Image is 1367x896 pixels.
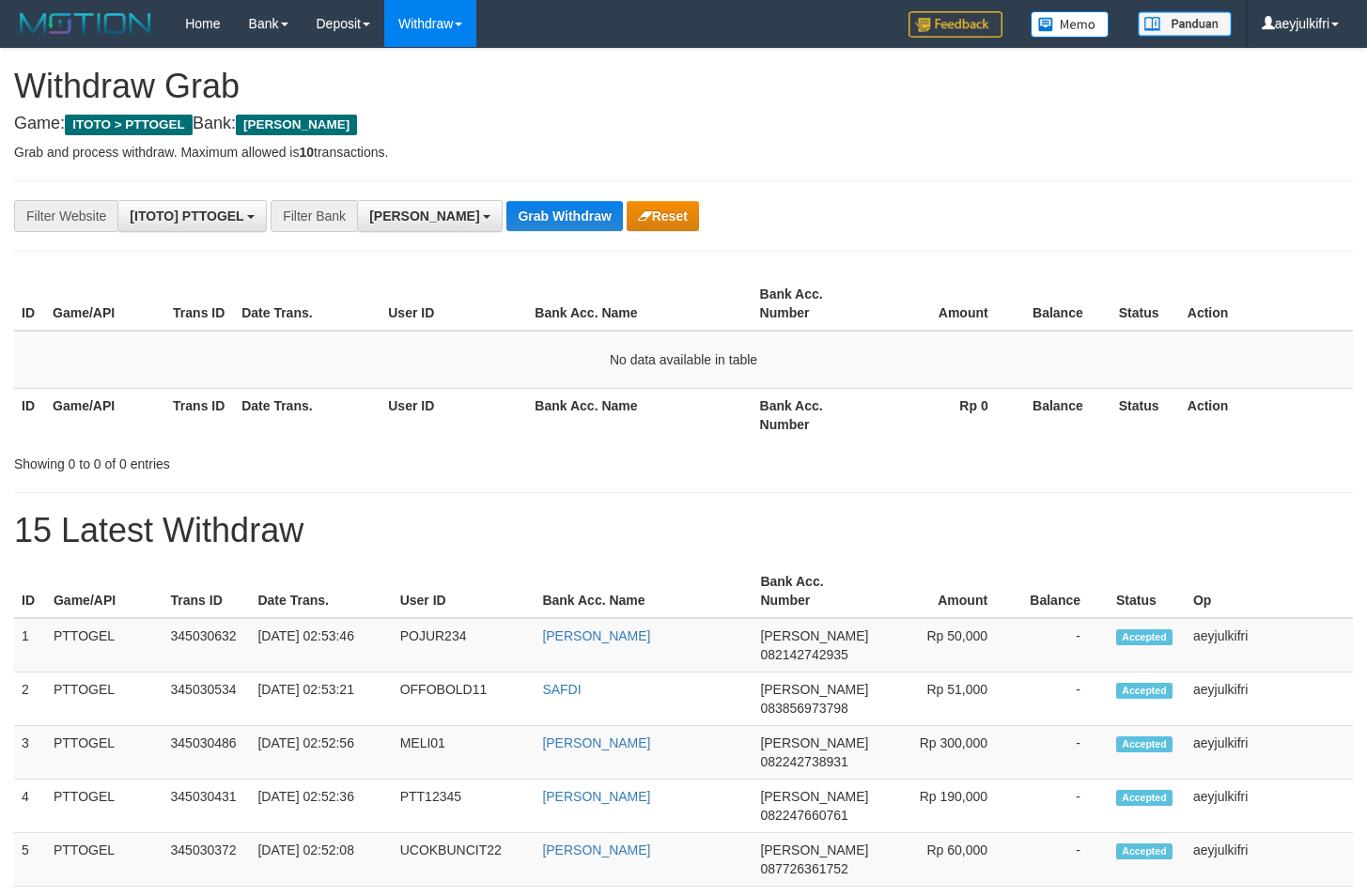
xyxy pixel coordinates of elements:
[236,115,357,135] span: [PERSON_NAME]
[14,780,46,833] td: 4
[1186,564,1353,618] th: Op
[542,789,650,804] a: [PERSON_NAME]
[760,754,847,769] span: Copy 082242738931 to clipboard
[165,277,234,331] th: Trans ID
[299,145,314,160] strong: 10
[1186,672,1353,726] td: aeyjulkifri
[14,512,1353,549] h1: 15 Latest Withdraw
[873,277,1017,331] th: Amount
[877,780,1017,833] td: Rp 190,000
[45,388,165,441] th: Game/API
[542,735,650,750] a: [PERSON_NAME]
[527,388,752,441] th: Bank Acc. Name
[234,277,381,331] th: Date Trans.
[1016,618,1109,672] td: -
[1186,780,1353,833] td: aeyjulkifri
[369,209,479,224] span: [PERSON_NAME]
[1186,833,1353,887] td: aeyjulkifri
[14,618,46,672] td: 1
[46,780,163,833] td: PTTOGEL
[1016,833,1109,887] td: -
[14,447,555,473] div: Showing 0 to 0 of 0 entries
[117,200,267,232] button: [ITOTO] PTTOGEL
[1116,790,1173,806] span: Accepted
[542,628,650,643] a: [PERSON_NAME]
[250,564,392,618] th: Date Trans.
[65,115,193,135] span: ITOTO > PTTOGEL
[542,682,581,697] a: SAFDI
[163,726,251,780] td: 345030486
[1017,277,1111,331] th: Balance
[165,388,234,441] th: Trans ID
[14,143,1353,162] p: Grab and process withdraw. Maximum allowed is transactions.
[909,11,1002,38] img: Feedback.jpg
[760,628,868,643] span: [PERSON_NAME]
[760,789,868,804] span: [PERSON_NAME]
[393,780,536,833] td: PTT12345
[393,564,536,618] th: User ID
[14,277,45,331] th: ID
[163,833,251,887] td: 345030372
[1109,564,1186,618] th: Status
[250,672,392,726] td: [DATE] 02:53:21
[14,115,1353,133] h4: Game: Bank:
[877,726,1017,780] td: Rp 300,000
[393,672,536,726] td: OFFOBOLD11
[760,808,847,823] span: Copy 082247660761 to clipboard
[381,388,527,441] th: User ID
[535,564,753,618] th: Bank Acc. Name
[271,200,357,232] div: Filter Bank
[250,726,392,780] td: [DATE] 02:52:56
[760,701,847,716] span: Copy 083856973798 to clipboard
[14,9,157,38] img: MOTION_logo.png
[506,201,622,231] button: Grab Withdraw
[1016,564,1109,618] th: Balance
[1186,726,1353,780] td: aeyjulkifri
[46,726,163,780] td: PTTOGEL
[234,388,381,441] th: Date Trans.
[14,833,46,887] td: 5
[14,200,117,232] div: Filter Website
[627,201,699,231] button: Reset
[1116,683,1173,699] span: Accepted
[1016,726,1109,780] td: -
[753,277,873,331] th: Bank Acc. Number
[873,388,1017,441] th: Rp 0
[1111,277,1180,331] th: Status
[1138,11,1232,37] img: panduan.png
[250,780,392,833] td: [DATE] 02:52:36
[14,672,46,726] td: 2
[1116,736,1173,752] span: Accepted
[760,682,868,697] span: [PERSON_NAME]
[1116,629,1173,645] span: Accepted
[46,672,163,726] td: PTTOGEL
[163,564,251,618] th: Trans ID
[46,833,163,887] td: PTTOGEL
[393,833,536,887] td: UCOKBUNCIT22
[877,833,1017,887] td: Rp 60,000
[753,388,873,441] th: Bank Acc. Number
[163,618,251,672] td: 345030632
[46,618,163,672] td: PTTOGEL
[14,331,1353,389] td: No data available in table
[877,564,1017,618] th: Amount
[14,68,1353,105] h1: Withdraw Grab
[527,277,752,331] th: Bank Acc. Name
[163,672,251,726] td: 345030534
[877,618,1017,672] td: Rp 50,000
[1016,780,1109,833] td: -
[877,672,1017,726] td: Rp 51,000
[357,200,503,232] button: [PERSON_NAME]
[1180,388,1353,441] th: Action
[393,726,536,780] td: MELI01
[760,647,847,662] span: Copy 082142742935 to clipboard
[250,833,392,887] td: [DATE] 02:52:08
[1031,11,1110,38] img: Button%20Memo.svg
[45,277,165,331] th: Game/API
[1017,388,1111,441] th: Balance
[46,564,163,618] th: Game/API
[753,564,876,618] th: Bank Acc. Number
[130,209,243,224] span: [ITOTO] PTTOGEL
[760,842,868,857] span: [PERSON_NAME]
[1111,388,1180,441] th: Status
